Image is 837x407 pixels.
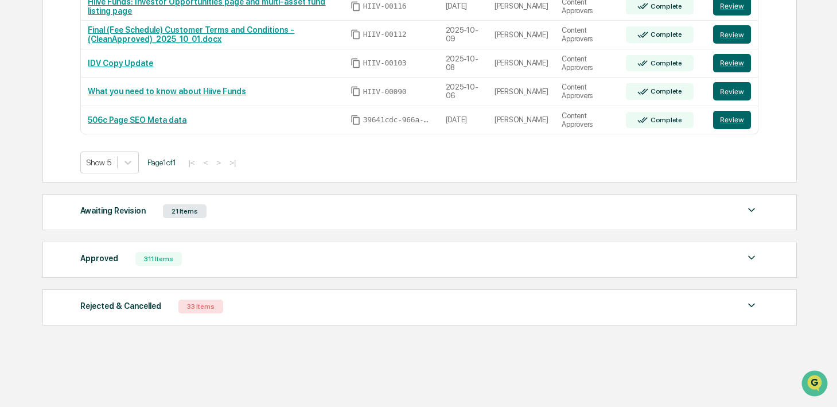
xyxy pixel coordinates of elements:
[23,145,74,156] span: Preclearance
[648,87,682,95] div: Complete
[363,59,407,68] span: HIIV-00103
[351,115,361,125] span: Copy Id
[713,25,751,44] button: Review
[11,146,21,155] div: 🖐️
[11,88,32,108] img: 1746055101610-c473b297-6a78-478c-a979-82029cc54cd1
[81,194,139,203] a: Powered byPylon
[439,49,488,78] td: 2025-10-08
[439,106,488,134] td: [DATE]
[80,299,161,313] div: Rejected & Cancelled
[39,88,188,99] div: Start new chat
[195,91,209,105] button: Start new chat
[185,158,198,168] button: |<
[200,158,212,168] button: <
[488,106,555,134] td: [PERSON_NAME]
[114,195,139,203] span: Pylon
[351,29,361,40] span: Copy Id
[80,203,146,218] div: Awaiting Revision
[23,166,72,178] span: Data Lookup
[88,59,153,68] a: IDV Copy Update
[80,251,118,266] div: Approved
[745,251,758,265] img: caret
[213,158,224,168] button: >
[226,158,239,168] button: >|
[439,77,488,106] td: 2025-10-06
[713,54,751,72] button: Review
[648,116,682,124] div: Complete
[363,2,407,11] span: HIIV-00116
[178,300,223,313] div: 33 Items
[648,59,682,67] div: Complete
[555,106,619,134] td: Content Approvers
[88,25,294,44] a: Final (Fee Schedule) Customer Terms and Conditions -(CleanApproved)_2025_10_01.docx
[363,115,432,125] span: 39641cdc-966a-4e65-879f-2a6a777944d8
[7,140,79,161] a: 🖐️Preclearance
[648,2,682,10] div: Complete
[88,87,246,96] a: What you need to know about Hiive Funds
[439,21,488,49] td: 2025-10-09
[147,158,176,167] span: Page 1 of 1
[95,145,142,156] span: Attestations
[488,21,555,49] td: [PERSON_NAME]
[363,87,407,96] span: HIIV-00090
[488,49,555,78] td: [PERSON_NAME]
[163,204,207,218] div: 21 Items
[488,77,555,106] td: [PERSON_NAME]
[351,86,361,96] span: Copy Id
[11,168,21,177] div: 🔎
[83,146,92,155] div: 🗄️
[351,1,361,11] span: Copy Id
[555,49,619,78] td: Content Approvers
[88,115,186,125] a: 506c Page SEO Meta data
[648,30,682,38] div: Complete
[713,111,751,129] button: Review
[555,77,619,106] td: Content Approvers
[135,252,182,266] div: 311 Items
[39,99,145,108] div: We're available if you need us!
[745,203,758,217] img: caret
[713,82,751,100] button: Review
[800,369,831,400] iframe: Open customer support
[555,21,619,49] td: Content Approvers
[7,162,77,183] a: 🔎Data Lookup
[745,299,758,312] img: caret
[11,24,209,42] p: How can we help?
[351,58,361,68] span: Copy Id
[363,30,407,39] span: HIIV-00112
[79,140,147,161] a: 🗄️Attestations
